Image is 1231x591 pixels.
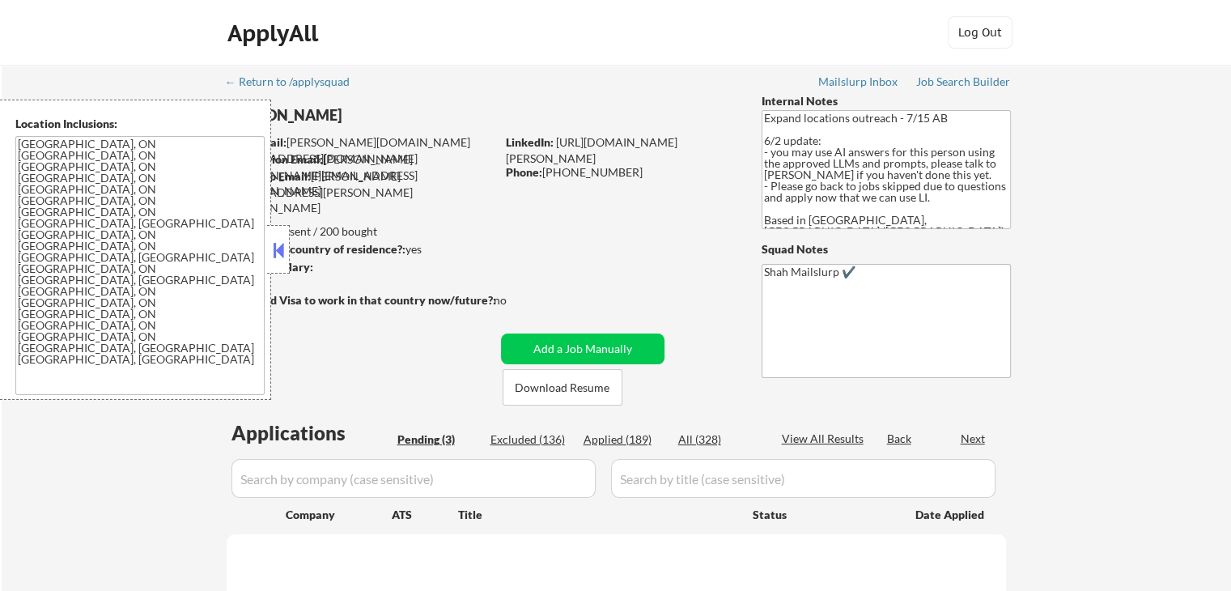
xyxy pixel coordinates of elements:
div: Applied (189) [584,432,664,448]
div: Internal Notes [762,93,1011,109]
div: [PERSON_NAME] [227,105,559,125]
div: ATS [392,507,458,523]
strong: LinkedIn: [506,135,554,149]
div: Job Search Builder [916,76,1011,87]
div: Squad Notes [762,241,1011,257]
a: Mailslurp Inbox [818,75,899,91]
input: Search by title (case sensitive) [611,459,995,498]
div: Applications [231,423,392,443]
div: Pending (3) [397,432,478,448]
div: no [494,292,540,308]
div: Company [286,507,392,523]
a: ← Return to /applysquad [225,75,365,91]
strong: Will need Visa to work in that country now/future?: [227,293,496,307]
div: ApplyAll [227,19,323,47]
div: All (328) [678,432,759,448]
div: Location Inclusions: [15,116,265,132]
div: View All Results [782,431,868,447]
button: Log Out [948,16,1012,49]
div: Title [458,507,737,523]
strong: Can work in country of residence?: [226,242,405,256]
div: Next [961,431,987,447]
div: yes [226,241,490,257]
input: Search by company (case sensitive) [231,459,596,498]
div: Date Applied [915,507,987,523]
div: Status [753,500,892,529]
button: Add a Job Manually [501,334,664,364]
strong: Phone: [506,165,542,179]
div: 189 sent / 200 bought [226,223,495,240]
a: [URL][DOMAIN_NAME][PERSON_NAME] [506,135,677,165]
div: [PHONE_NUMBER] [506,164,735,181]
div: Excluded (136) [490,432,571,448]
button: Download Resume [503,369,622,406]
div: ← Return to /applysquad [225,76,365,87]
div: [PERSON_NAME][EMAIL_ADDRESS][PERSON_NAME][DOMAIN_NAME] [227,168,495,216]
div: Mailslurp Inbox [818,76,899,87]
div: [PERSON_NAME][DOMAIN_NAME][EMAIL_ADDRESS][DOMAIN_NAME] [227,134,495,166]
div: [PERSON_NAME][DOMAIN_NAME][EMAIL_ADDRESS][DOMAIN_NAME] [227,151,495,199]
div: Back [887,431,913,447]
